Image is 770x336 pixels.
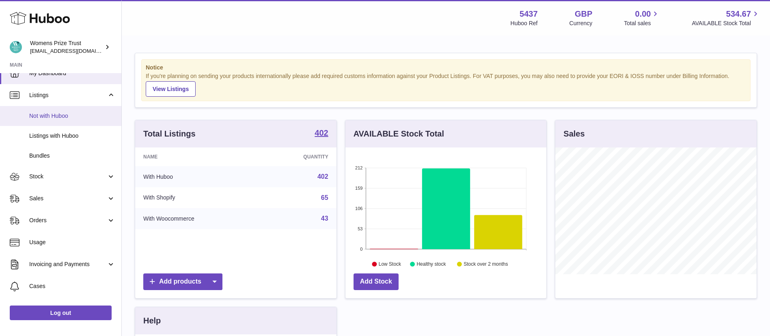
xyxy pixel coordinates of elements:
[143,128,196,139] h3: Total Listings
[29,152,115,160] span: Bundles
[464,261,508,267] text: Stock over 2 months
[379,261,401,267] text: Low Stock
[635,9,651,20] span: 0.00
[624,9,660,27] a: 0.00 Total sales
[575,9,592,20] strong: GBP
[29,91,107,99] span: Listings
[355,206,362,211] text: 106
[321,194,328,201] a: 65
[358,226,362,231] text: 53
[29,132,115,140] span: Listings with Huboo
[135,166,260,187] td: With Huboo
[692,20,760,27] span: AVAILABLE Stock Total
[260,147,336,166] th: Quantity
[726,9,751,20] span: 534.67
[29,69,115,77] span: My Dashboard
[29,217,107,224] span: Orders
[355,186,362,191] text: 159
[360,247,362,251] text: 0
[146,72,746,97] div: If you're planning on sending your products internationally please add required customs informati...
[146,81,196,97] a: View Listings
[30,39,103,55] div: Womens Prize Trust
[29,260,107,268] span: Invoicing and Payments
[563,128,585,139] h3: Sales
[29,238,115,246] span: Usage
[317,173,328,180] a: 402
[569,20,593,27] div: Currency
[354,128,444,139] h3: AVAILABLE Stock Total
[30,48,119,54] span: [EMAIL_ADDRESS][DOMAIN_NAME]
[321,215,328,222] a: 43
[511,20,538,27] div: Huboo Ref
[143,273,222,290] a: Add products
[315,129,328,139] a: 402
[354,273,399,290] a: Add Stock
[315,129,328,137] strong: 402
[692,9,760,27] a: 534.67 AVAILABLE Stock Total
[29,195,107,202] span: Sales
[29,112,115,120] span: Not with Huboo
[135,187,260,208] td: With Shopify
[146,64,746,72] strong: Notice
[135,208,260,229] td: With Woocommerce
[520,9,538,20] strong: 5437
[416,261,446,267] text: Healthy stock
[29,173,107,180] span: Stock
[10,41,22,53] img: internalAdmin-5437@internal.huboo.com
[29,282,115,290] span: Cases
[10,306,112,320] a: Log out
[143,315,161,326] h3: Help
[355,165,362,170] text: 212
[624,20,660,27] span: Total sales
[135,147,260,166] th: Name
